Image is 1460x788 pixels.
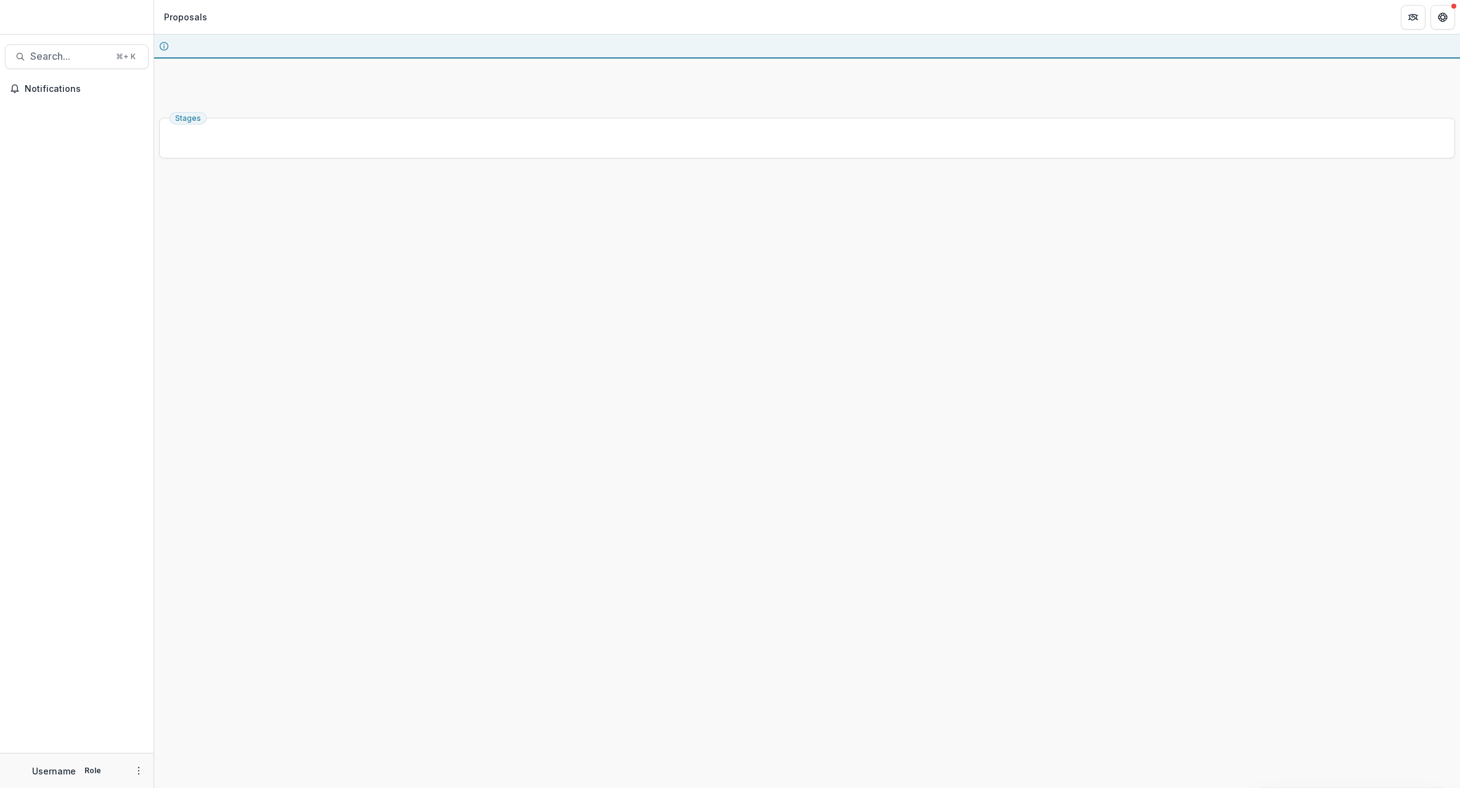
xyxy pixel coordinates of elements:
button: Notifications [5,79,149,99]
span: Search... [30,51,109,62]
nav: breadcrumb [159,8,212,26]
button: Get Help [1430,5,1455,30]
button: Search... [5,44,149,69]
div: ⌘ + K [113,50,138,64]
span: Notifications [25,84,144,94]
span: Stages [175,114,201,123]
p: Role [81,765,105,776]
div: Proposals [164,10,207,23]
button: More [131,763,146,778]
p: Username [32,765,76,778]
button: Partners [1401,5,1425,30]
